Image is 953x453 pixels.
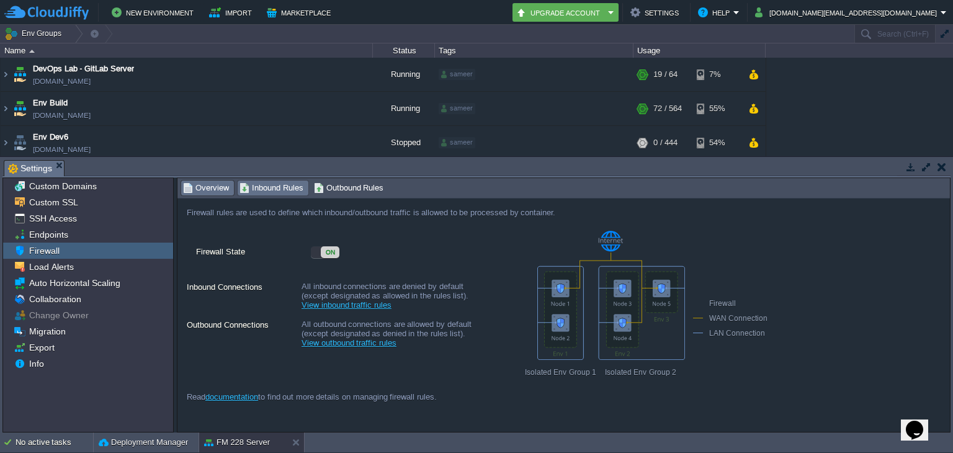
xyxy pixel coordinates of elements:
[27,229,70,240] a: Endpoints
[196,245,310,269] label: Firewall State
[321,246,339,258] div: ON
[634,43,765,58] div: Usage
[16,433,93,452] div: No active tasks
[27,294,83,305] a: Collaboration
[33,143,91,156] span: [DOMAIN_NAME]
[8,161,52,176] span: Settings
[373,92,435,125] div: Running
[27,181,99,192] a: Custom Domains
[373,126,435,159] div: Stopped
[302,280,488,316] div: All inbound connections are denied by default (except designated as allowed in the rules list).
[697,58,737,91] div: 7%
[1,58,11,91] img: AMDAwAAAACH5BAEAAAAALAAAAAABAAEAAAICRAEAOw==
[439,69,475,80] div: sameer
[1,92,11,125] img: AMDAwAAAACH5BAEAAAAALAAAAAABAAEAAAICRAEAOw==
[33,97,68,109] a: Env Build
[205,392,258,401] a: documentation
[697,92,737,125] div: 55%
[27,342,56,353] a: Export
[439,103,475,114] div: sameer
[99,436,188,449] button: Deployment Manager
[693,297,784,312] div: Firewall
[33,131,68,143] a: Env Dev6
[11,58,29,91] img: AMDAwAAAACH5BAEAAAAALAAAAAABAAEAAAICRAEAOw==
[27,197,80,208] a: Custom SSL
[27,213,79,224] a: SSH Access
[177,199,770,226] div: Firewall rules are used to define which inbound/outbound traffic is allowed to be processed by co...
[33,75,91,87] a: [DOMAIN_NAME]
[239,181,303,195] span: Inbound Rules
[33,109,91,122] span: [DOMAIN_NAME]
[27,326,68,337] a: Migration
[302,318,488,354] div: All outbound connections are allowed by default (except designated as denied in the rules list).
[187,318,300,342] label: Outbound Connections
[630,5,682,20] button: Settings
[11,92,29,125] img: AMDAwAAAACH5BAEAAAAALAAAAAABAAEAAAICRAEAOw==
[1,126,11,159] img: AMDAwAAAACH5BAEAAAAALAAAAAABAAEAAAICRAEAOw==
[901,403,941,441] iframe: chat widget
[27,261,76,272] a: Load Alerts
[302,300,391,310] a: View inbound traffic rules
[27,277,122,289] a: Auto Horizontal Scaling
[267,5,334,20] button: Marketplace
[27,358,46,369] a: Info
[302,338,396,348] a: View outbound traffic rules
[374,43,434,58] div: Status
[183,181,229,195] span: Overview
[653,92,682,125] div: 72 / 564
[373,58,435,91] div: Running
[204,436,270,449] button: FM 228 Server
[653,58,678,91] div: 19 / 64
[755,5,941,20] button: [DOMAIN_NAME][EMAIL_ADDRESS][DOMAIN_NAME]
[439,137,475,148] div: sameer
[506,368,596,377] span: Isolated Env Group 1
[653,126,678,159] div: 0 / 444
[27,310,91,321] a: Change Owner
[1,43,372,58] div: Name
[596,368,676,377] span: Isolated Env Group 2
[698,5,733,20] button: Help
[112,5,197,20] button: New Environment
[177,380,770,414] div: Read to find out more details on managing firewall rules.
[436,43,633,58] div: Tags
[314,181,384,195] span: Outbound Rules
[11,126,29,159] img: AMDAwAAAACH5BAEAAAAALAAAAAABAAEAAAICRAEAOw==
[209,5,256,20] button: Import
[693,326,784,341] div: LAN Connection
[4,5,89,20] img: CloudJiffy
[29,50,35,53] img: AMDAwAAAACH5BAEAAAAALAAAAAABAAEAAAICRAEAOw==
[27,245,61,256] a: Firewall
[4,25,66,42] button: Env Groups
[697,126,737,159] div: 54%
[693,312,784,326] div: WAN Connection
[516,5,604,20] button: Upgrade Account
[187,280,300,304] label: Inbound Connections
[33,63,134,75] a: DevOps Lab - GitLab Server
